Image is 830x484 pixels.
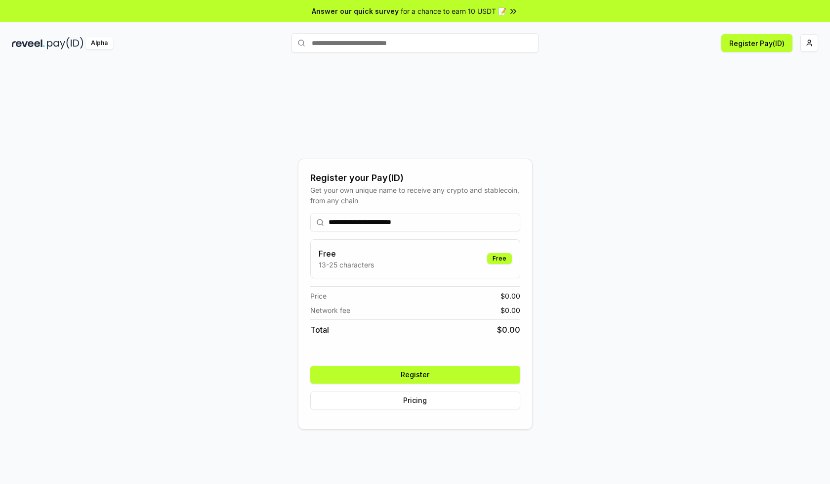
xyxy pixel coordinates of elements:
span: $ 0.00 [500,305,520,315]
span: Price [310,291,327,301]
span: Answer our quick survey [312,6,399,16]
img: reveel_dark [12,37,45,49]
div: Alpha [85,37,113,49]
button: Register Pay(ID) [721,34,792,52]
button: Register [310,366,520,384]
div: Register your Pay(ID) [310,171,520,185]
span: $ 0.00 [497,324,520,336]
div: Free [487,253,512,264]
span: Network fee [310,305,350,315]
p: 13-25 characters [319,260,374,270]
span: Total [310,324,329,336]
button: Pricing [310,392,520,409]
span: $ 0.00 [500,291,520,301]
img: pay_id [47,37,83,49]
h3: Free [319,248,374,260]
span: for a chance to earn 10 USDT 📝 [401,6,506,16]
div: Get your own unique name to receive any crypto and stablecoin, from any chain [310,185,520,206]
